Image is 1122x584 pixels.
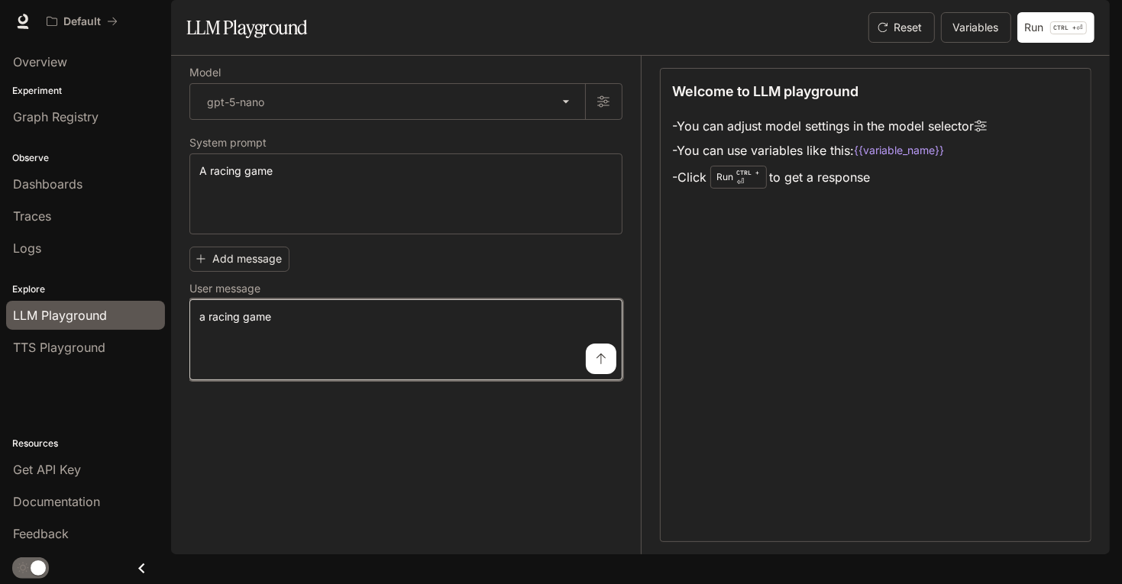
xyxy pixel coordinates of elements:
[1054,23,1077,32] p: CTRL +
[189,137,267,148] p: System prompt
[1017,12,1095,43] button: RunCTRL +⏎
[737,168,760,186] p: ⏎
[868,12,935,43] button: Reset
[941,12,1011,43] button: Variables
[189,283,260,294] p: User message
[186,12,308,43] h1: LLM Playground
[40,6,124,37] button: All workspaces
[189,247,289,272] button: Add message
[63,15,101,28] p: Default
[710,166,767,189] div: Run
[190,84,585,119] div: gpt-5-nano
[673,138,987,163] li: - You can use variables like this:
[189,67,221,78] p: Model
[855,143,945,158] code: {{variable_name}}
[673,163,987,192] li: - Click to get a response
[1050,21,1087,34] p: ⏎
[207,94,264,110] p: gpt-5-nano
[737,168,760,177] p: CTRL +
[673,81,859,102] p: Welcome to LLM playground
[673,114,987,138] li: - You can adjust model settings in the model selector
